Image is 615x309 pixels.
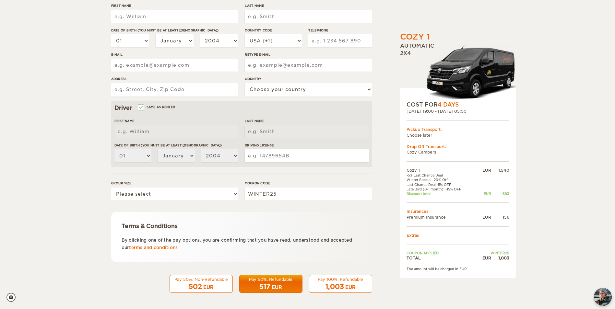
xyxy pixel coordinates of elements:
[475,214,491,220] div: EUR
[407,182,476,187] td: Last Chance Deal -5% OFF
[407,187,476,191] td: Late Bird (0-1 month): -15% OFF
[491,191,509,196] div: -693
[189,283,202,291] span: 502
[491,255,509,261] div: 1,003
[407,101,509,109] div: COST FOR
[138,106,143,110] input: Same as renter
[407,255,476,261] td: TOTAL
[245,125,369,138] input: e.g. Smith
[111,83,238,96] input: e.g. Street, City, Zip Code
[129,245,178,250] a: terms and conditions
[438,101,459,108] span: 4 Days
[475,255,491,261] div: EUR
[308,34,372,47] input: e.g. 1 234 567 890
[259,283,270,291] span: 517
[407,191,476,196] td: Discount total
[325,283,344,291] span: 1,003
[174,277,229,282] div: Pay 50%, Non-Refundable
[122,236,362,252] p: By clicking one of the pay options, you are confirming that you have read, understood and accepte...
[6,293,20,302] a: Cookie settings
[407,267,509,271] div: The amount will be charged in EUR
[111,181,238,186] label: Group size
[407,251,476,255] td: Coupon applied
[407,214,476,220] td: Premium Insurance
[114,104,369,112] div: Driver
[245,149,369,162] input: e.g. 14789654B
[407,144,509,149] div: Drop Off Transport:
[245,143,369,148] label: Driving License
[111,10,238,23] input: e.g. William
[114,143,238,148] label: Date of birth (You must be at least [DEMOGRAPHIC_DATA])
[245,52,372,57] label: Retype E-mail
[239,275,302,293] button: Pay 50%, Refundable 517 EUR
[111,59,238,72] input: e.g. example@example.com
[594,288,612,306] img: Freyja at Cozy Campers
[594,288,612,306] button: chat-button
[245,119,369,123] label: Last Name
[400,42,516,101] div: Automatic 2x4
[111,52,238,57] label: E-mail
[475,251,509,255] td: WINTER25
[245,59,372,72] input: e.g. example@example.com
[407,233,509,238] td: Extras
[475,167,491,173] div: EUR
[308,28,372,33] label: Telephone
[491,214,509,220] div: 156
[170,275,233,293] button: Pay 50%, Non-Refundable 502 EUR
[245,28,302,33] label: Country Code
[407,149,509,155] td: Cozy Campers
[426,44,516,101] img: Stuttur-m-c-logo-2.png
[407,167,476,173] td: Cozy 1
[122,222,362,230] div: Terms & Conditions
[272,284,282,291] div: EUR
[475,191,491,196] div: EUR
[407,173,476,177] td: -5% Last Chance Deal
[111,76,238,81] label: Address
[243,277,298,282] div: Pay 50%, Refundable
[407,109,509,114] div: [DATE] 19:00 - [DATE] 05:00
[245,10,372,23] input: e.g. Smith
[407,177,476,182] td: Winter Special -20% Off
[203,284,214,291] div: EUR
[309,275,372,293] button: Pay 100%, Refundable 1,003 EUR
[114,119,238,123] label: First Name
[245,76,372,81] label: Country
[407,127,509,132] div: Pickup Transport:
[407,132,509,138] td: Choose later
[407,209,509,214] td: Insurances
[313,277,368,282] div: Pay 100%, Refundable
[114,125,238,138] input: e.g. William
[245,181,372,186] label: Coupon code
[400,31,430,42] div: Cozy 1
[491,167,509,173] div: 1,540
[111,28,238,33] label: Date of birth (You must be at least [DEMOGRAPHIC_DATA])
[138,104,175,110] label: Same as renter
[111,3,238,8] label: First Name
[245,3,372,8] label: Last Name
[345,284,356,291] div: EUR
